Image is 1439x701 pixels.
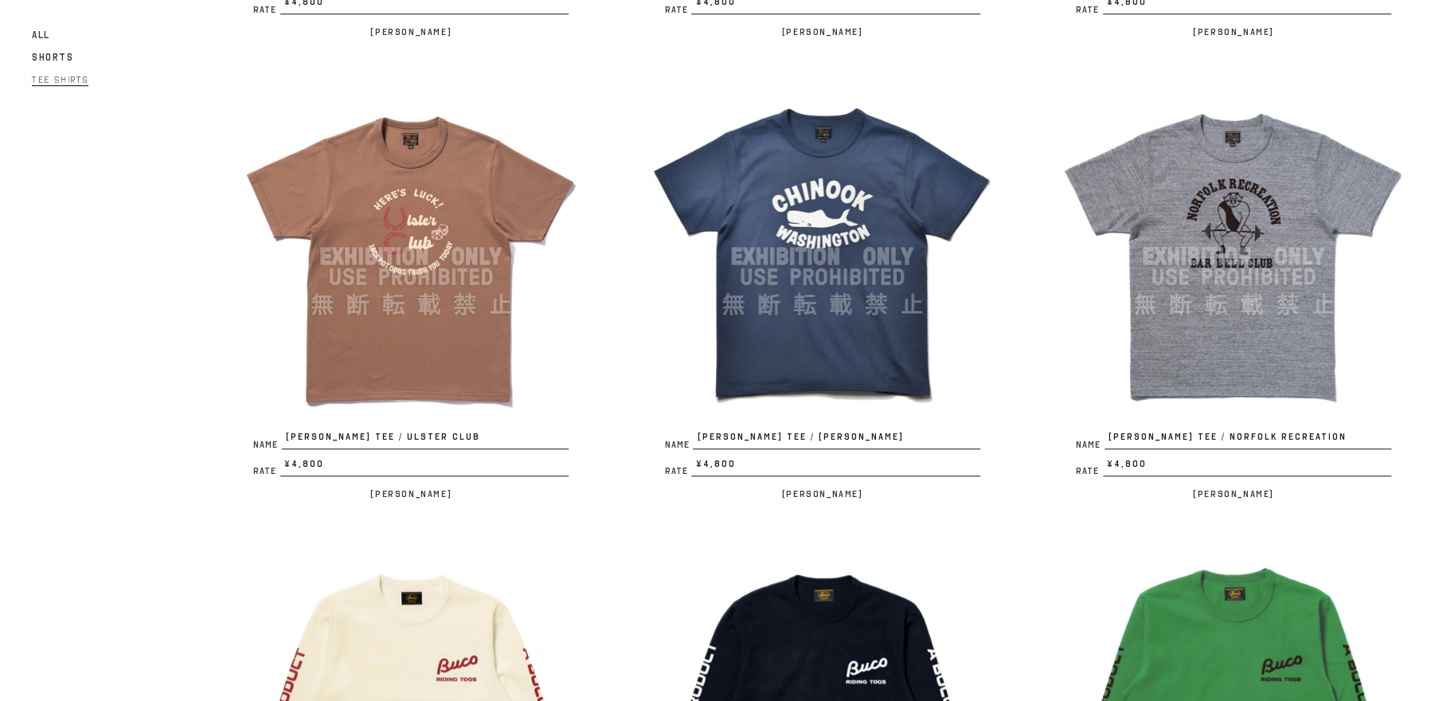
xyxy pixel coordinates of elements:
[253,467,280,476] span: Rate
[32,74,88,86] span: Tee Shirts
[1060,22,1407,41] p: [PERSON_NAME]
[237,83,585,503] a: JOE MCCOY TEE / ULSTER CLUB Name[PERSON_NAME] TEE / ULSTER CLUB Rate¥4,800 [PERSON_NAME]
[1103,457,1391,476] span: ¥4,800
[1060,484,1407,503] p: [PERSON_NAME]
[237,484,585,503] p: [PERSON_NAME]
[282,430,569,449] span: [PERSON_NAME] TEE / ULSTER CLUB
[1076,6,1103,14] span: Rate
[1105,430,1391,449] span: [PERSON_NAME] TEE / NORFOLK RECREATION
[280,457,569,476] span: ¥4,800
[32,25,50,45] a: All
[648,83,995,430] img: JOE MCCOY TEE / CHINOOK
[648,484,995,503] p: [PERSON_NAME]
[253,441,282,449] span: Name
[1076,441,1105,449] span: Name
[1060,83,1407,430] img: JOE MCCOY TEE / NORFOLK RECREATION
[1060,83,1407,503] a: JOE MCCOY TEE / NORFOLK RECREATION Name[PERSON_NAME] TEE / NORFOLK RECREATION Rate¥4,800 [PERSON_...
[32,48,74,67] a: Shorts
[32,52,74,63] span: Shorts
[691,457,980,476] span: ¥4,800
[664,6,691,14] span: Rate
[664,467,691,476] span: Rate
[1076,467,1103,476] span: Rate
[237,22,585,41] p: [PERSON_NAME]
[237,83,585,430] img: JOE MCCOY TEE / ULSTER CLUB
[664,441,693,449] span: Name
[693,430,980,449] span: [PERSON_NAME] TEE / [PERSON_NAME]
[648,22,995,41] p: [PERSON_NAME]
[648,83,995,503] a: JOE MCCOY TEE / CHINOOK Name[PERSON_NAME] TEE / [PERSON_NAME] Rate¥4,800 [PERSON_NAME]
[32,70,88,89] a: Tee Shirts
[32,29,50,41] span: All
[253,6,280,14] span: Rate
